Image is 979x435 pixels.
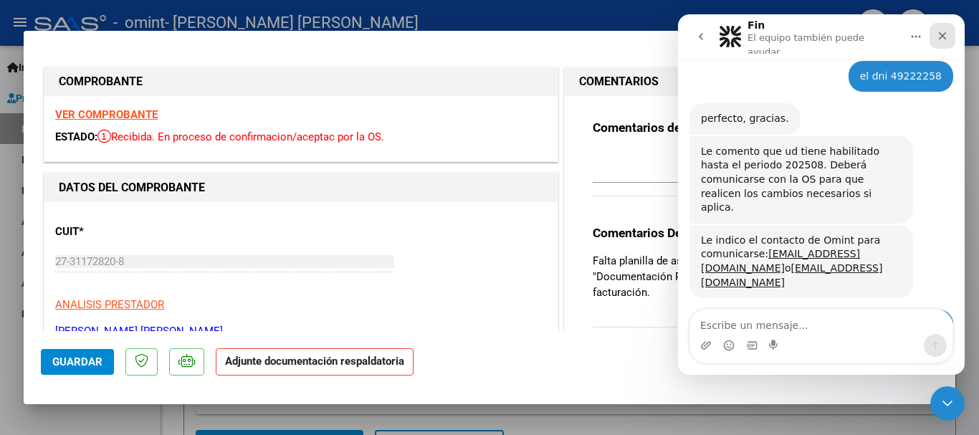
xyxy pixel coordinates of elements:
p: CUIT [55,224,203,240]
strong: Comentarios del Prestador / Gerenciador: [593,120,824,135]
span: Guardar [52,355,102,368]
strong: COMPROBANTE [59,75,143,88]
span: ESTADO: [55,130,97,143]
span: Recibida. En proceso de confirmacion/aceptac por la OS. [97,130,384,143]
strong: Adjunte documentación respaldatoria [225,355,404,368]
p: Falta planilla de asistencia. Debe cargar la misma en "Documentación Respaldatoria" para poder pr... [593,253,907,300]
strong: DATOS DEL COMPROBANTE [59,181,205,194]
iframe: Intercom live chat [930,386,965,421]
div: COMENTARIOS [565,96,935,365]
p: [PERSON_NAME] [PERSON_NAME] [55,323,547,340]
a: VER COMPROBANTE [55,108,158,121]
span: ANALISIS PRESTADOR [55,298,164,311]
mat-expansion-panel-header: COMENTARIOS [565,67,935,96]
h1: COMENTARIOS [579,73,659,90]
button: Guardar [41,349,114,375]
strong: Comentarios De la Obra Social: [593,226,765,240]
iframe: Intercom live chat [678,14,965,375]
